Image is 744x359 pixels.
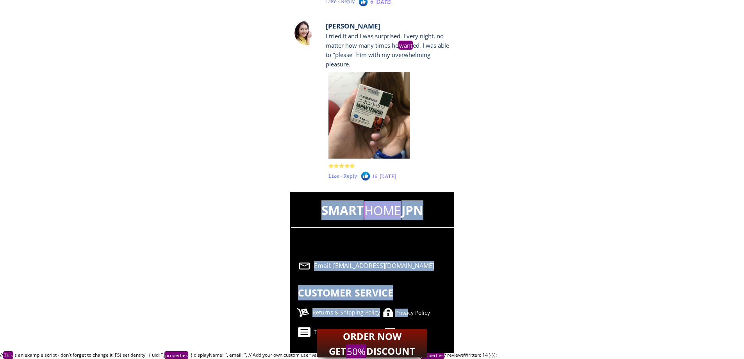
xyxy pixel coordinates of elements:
[328,172,384,180] div: Like - Reply
[3,351,13,359] mark: Highlighty
[314,328,397,336] div: Terms of Use
[291,200,455,220] div: SMART JPN
[364,201,401,219] mark: Highlighty
[226,351,496,359] display_name_here: ', email: '
[245,351,496,359] email_here: ', // Add your own custom user variables here, details at // [URL][DOMAIN_NAME] / reviewsWritten:...
[162,351,496,359] the_id_that_you_use_in_your_app_for_this: ', : { displayName: '
[420,351,444,359] mark: Highlighty
[326,21,399,42] div: [PERSON_NAME]
[322,329,422,359] h2: ORDER NOW GET DISCOUNT
[395,309,478,317] div: Privacy Policy
[326,31,451,69] div: I tried it and I was surprised. Every night, no matter how many times he ed, I was able to "pleas...
[396,328,480,337] div: Contact Us
[373,172,428,180] div: 16 [DATE]
[164,351,188,359] mark: Highlighty
[298,285,462,300] div: CUSTOMER SERVICE
[346,344,366,358] mark: Highlighty
[398,41,413,50] mark: Highlighty
[312,308,396,317] div: Returns & Shipping Policy
[314,261,451,271] div: Email: [EMAIL_ADDRESS][DOMAIN_NAME]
